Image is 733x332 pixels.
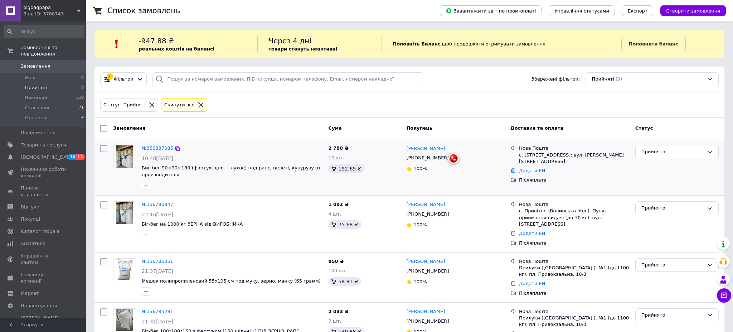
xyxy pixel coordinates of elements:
span: № [142,145,173,151]
span: Скасовані [25,105,49,111]
span: 22:16[DATE] [142,212,173,217]
span: Биг-бег 90×90×180 (фартух, дно - глухое) под рапс, пелеті, кукурузу от производителя [142,165,321,177]
span: 21:31[DATE] [142,319,173,324]
span: Панель управління [21,185,66,198]
span: (9) [616,76,622,82]
h1: Список замовлень [107,6,180,15]
span: Прийняті [25,85,47,91]
a: Додати ЕН [519,231,545,236]
div: Прилуки ([GEOGRAPHIC_DATA].), №1 (до 1100 кг): пл. Привокзальна, 10/3 [519,265,630,278]
span: [PHONE_NUMBER] [406,318,449,324]
span: 356837085 [147,145,173,151]
div: Нова Пошта [519,145,630,151]
span: Cума [328,125,341,131]
span: 2 033 ₴ [328,309,348,314]
span: Оплачені [25,115,48,121]
div: 58.91 ₴ [328,277,361,286]
div: Ваш ID: 3708743 [23,11,86,17]
input: Пошук за номером замовлення, ПІБ покупця, номером телефону, Email, номером накладної [152,72,424,86]
button: Управління статусами [549,5,615,16]
span: Маркет [21,290,39,297]
a: Мешок полипропиленовий 55x105 см под муку, зерно, манку (65 грамм) [142,278,321,284]
img: :exclamation: [111,39,122,49]
button: Створити замовлення [660,5,726,16]
span: bigbagpapa [23,4,77,11]
span: Каталог ProSale [21,228,59,235]
span: 100% [413,279,427,284]
span: Статус [635,125,653,131]
a: №356786051 [142,259,173,264]
b: товари стануть неактивні [268,46,337,52]
div: Післяплата [519,177,630,183]
img: svg+xml;base64,PHN2ZyB3aWR0aD0iNjIiIGhlaWdodD0iNTgiIHZpZXdCb3g9IjAgMCA2MiA1OCIgZmlsbD0ibm9uZSIgeG... [444,150,462,168]
input: Пошук [4,25,84,38]
span: Прийняті [592,76,614,83]
img: Фото товару [113,259,136,281]
span: 0 [81,74,84,81]
span: Покупці [21,216,40,222]
div: Статус: Прийняті [102,101,147,109]
span: 10 шт. [328,155,344,160]
a: Біг-бег на 1000 кг ЗЕРНА від ВИРОБНИКА [142,221,243,227]
span: Створити замовлення [666,8,720,14]
div: Cкинути все [163,101,196,109]
b: Поповніть Баланс [393,41,440,47]
div: Прийнято [641,312,704,319]
span: 4 шт. [328,211,341,217]
span: Замовлення [113,125,145,131]
span: 10:48[DATE] [142,155,173,161]
span: [PHONE_NUMBER] [406,155,449,160]
span: Управління сайтом [21,253,66,266]
span: Виконані [25,95,47,101]
span: Управління статусами [554,8,609,14]
span: 16 [68,154,76,160]
b: реальних коштів на балансі [139,46,215,52]
span: 850 ₴ [328,259,344,264]
span: Фільтри [114,76,134,83]
button: Чат з покупцем [717,288,731,303]
a: [PERSON_NAME] [406,201,445,208]
div: 1 [107,73,113,80]
span: Замовлення та повідомлення [21,44,86,57]
a: №356837085 [142,145,173,151]
span: 7 шт. [328,318,341,324]
div: Нова Пошта [519,201,630,208]
a: [PERSON_NAME] [406,308,445,315]
a: Фото товару [113,308,136,331]
span: 100% [413,222,427,227]
span: Нові [25,74,35,81]
div: Прилуки ([GEOGRAPHIC_DATA].), №1 (до 1100 кг): пл. Привокзальна, 10/3 [519,315,630,328]
a: [PERSON_NAME] [406,145,445,152]
span: 2 780 ₴ [328,145,348,151]
a: №356790947 [142,202,173,207]
div: Прийнято [641,148,704,156]
a: Фото товару [113,201,136,224]
a: Поповнити баланс [621,37,686,51]
span: -947.88 ₴ [139,37,174,45]
span: Повідомлення [21,130,55,136]
span: 100 шт. [328,268,347,273]
span: 9 [81,85,84,91]
span: 356790947 [147,202,173,207]
a: №356785281 [142,309,173,314]
span: Аналітика [21,240,45,247]
span: Покупець [406,125,432,131]
span: 4 [81,115,84,121]
span: Замовлення [21,63,50,69]
span: Відгуки [21,204,39,210]
div: Прийнято [641,261,704,269]
span: Товари та послуги [21,142,66,148]
div: с. Привітне (Волинська обл.), Пункт приймання-видачі (до 30 кг): вул. [STREET_ADDRESS] [519,208,630,227]
span: 71 [79,105,84,111]
span: 356786051 [147,259,173,264]
span: Показники роботи компанії [21,166,66,179]
div: , щоб продовжити отримувати замовлення [382,36,621,52]
span: Гаманець компанії [21,271,66,284]
a: Додати ЕН [519,281,545,286]
div: 75.68 ₴ [328,220,361,229]
div: Нова Пошта [519,308,630,315]
a: [PERSON_NAME] [406,258,445,265]
span: [PHONE_NUMBER] [406,268,449,274]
